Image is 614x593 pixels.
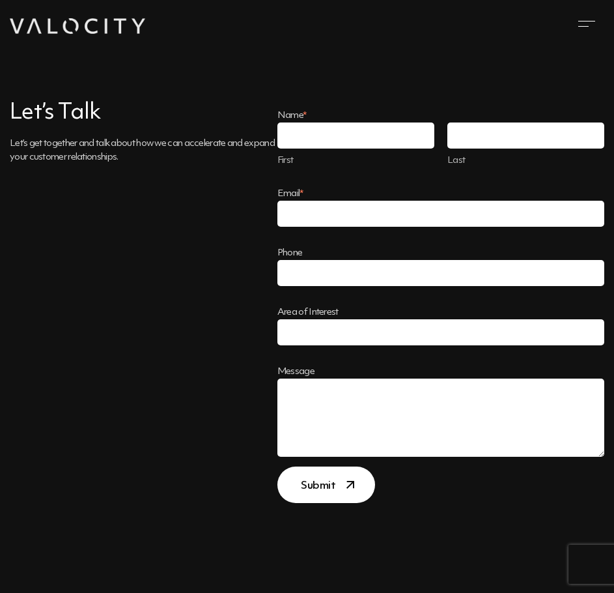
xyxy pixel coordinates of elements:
legend: Name [277,109,307,123]
p: Let’s get together and talk about how we can accelerate and expand your customer relationships. [10,137,277,164]
img: Valocity Digital [10,18,145,34]
h2: Let’s Talk [10,99,277,126]
label: Area of Interest [277,306,604,319]
label: Message [277,365,604,379]
label: Phone [277,246,604,260]
label: Last [447,154,604,167]
button: Submit [277,467,375,503]
label: First [277,154,434,167]
label: Email [277,187,604,201]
